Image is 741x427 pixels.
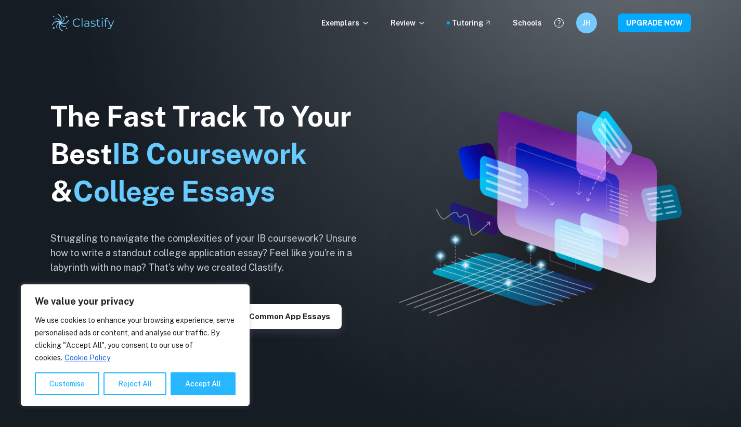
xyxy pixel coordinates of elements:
img: Clastify logo [50,12,116,33]
button: UPGRADE NOW [618,14,691,32]
button: Reject All [103,372,166,395]
a: Cookie Policy [64,353,111,362]
button: Customise [35,372,99,395]
span: IB Coursework [112,137,307,170]
h6: JH [580,17,592,29]
p: We use cookies to enhance your browsing experience, serve personalised ads or content, and analys... [35,314,236,364]
button: Accept All [171,372,236,395]
button: JH [576,12,597,33]
div: We value your privacy [21,284,250,406]
span: College Essays [73,175,275,208]
img: Clastify hero [399,111,682,316]
p: Review [391,17,426,29]
p: Exemplars [321,17,370,29]
a: Schools [513,17,542,29]
h1: The Fast Track To Your Best & [50,98,373,210]
a: Tutoring [452,17,492,29]
button: Help and Feedback [550,14,568,32]
button: Explore Common App essays [206,304,342,329]
a: Explore Common App essays [206,311,342,321]
h6: Struggling to navigate the complexities of your IB coursework? Unsure how to write a standout col... [50,231,373,275]
p: We value your privacy [35,295,236,308]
